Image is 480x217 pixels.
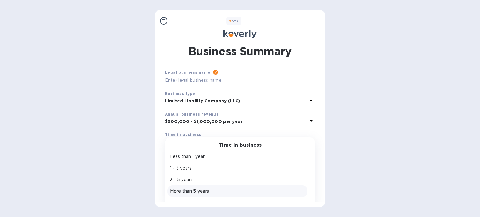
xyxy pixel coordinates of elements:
[229,19,239,23] b: of 7
[165,98,240,103] b: Limited Liability Company (LLC)
[165,139,215,145] p: Select time in business
[165,132,201,137] b: Time in business
[165,119,242,124] b: $500,000 - $1,000,000 per year
[165,112,219,116] b: Annual business revenue
[188,43,292,59] h1: Business Summary
[165,76,315,85] input: Enter legal business name
[229,19,231,23] span: 2
[165,70,211,75] b: Legal business name
[165,91,195,96] b: Business type
[170,165,305,171] p: 1 - 3 years
[170,153,305,160] p: Less than 1 year
[340,10,480,217] iframe: Chat Widget
[170,188,305,195] p: More than 5 years
[219,142,262,148] h3: Time in business
[170,176,305,183] p: 3 - 5 years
